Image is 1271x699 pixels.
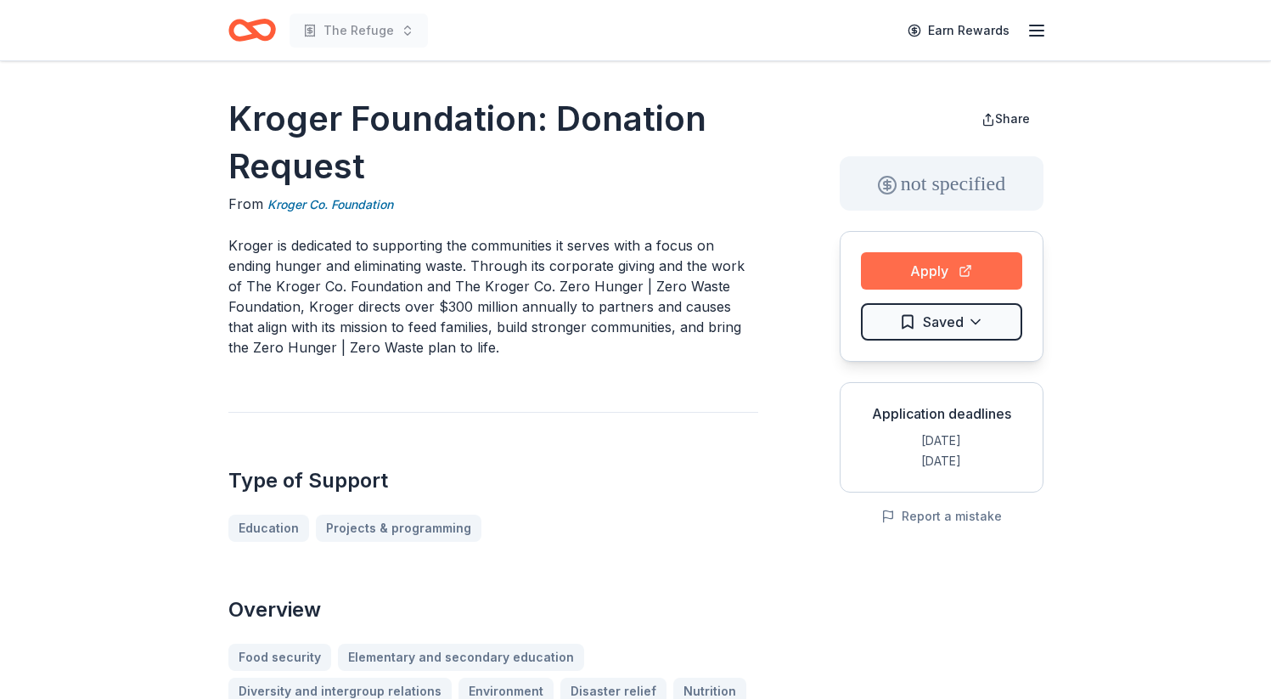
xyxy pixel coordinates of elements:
span: Share [995,111,1030,126]
h1: Kroger Foundation: Donation Request [228,95,758,190]
p: Kroger is dedicated to supporting the communities it serves with a focus on ending hunger and eli... [228,235,758,358]
h2: Overview [228,596,758,623]
div: [DATE] [854,431,1029,451]
a: Projects & programming [316,515,481,542]
div: From [228,194,758,215]
div: [DATE] [854,451,1029,471]
a: Kroger Co. Foundation [267,194,393,215]
h2: Type of Support [228,467,758,494]
button: Saved [861,303,1022,341]
span: Saved [923,311,964,333]
div: not specified [840,156,1043,211]
button: The Refuge [290,14,428,48]
div: Application deadlines [854,403,1029,424]
button: Apply [861,252,1022,290]
span: The Refuge [323,20,394,41]
a: Home [228,10,276,50]
button: Report a mistake [881,506,1002,527]
button: Share [968,102,1043,136]
a: Education [228,515,309,542]
a: Earn Rewards [897,15,1020,46]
